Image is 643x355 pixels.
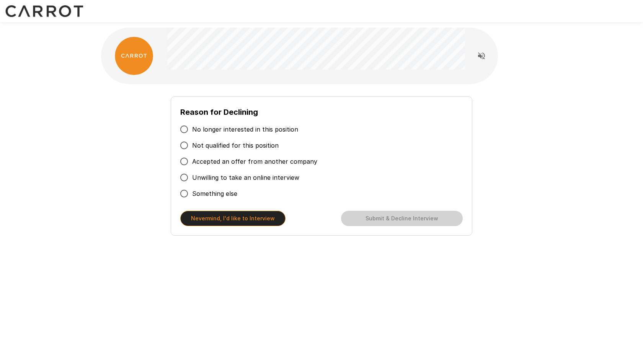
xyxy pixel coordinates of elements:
[192,141,279,150] span: Not qualified for this position
[192,157,317,166] span: Accepted an offer from another company
[180,211,286,226] button: Nevermind, I'd like to Interview
[474,48,489,64] button: Read questions aloud
[192,173,299,182] span: Unwilling to take an online interview
[192,125,298,134] span: No longer interested in this position
[180,107,258,117] b: Reason for Declining
[192,189,237,198] span: Something else
[115,37,153,75] img: carrot_logo.png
